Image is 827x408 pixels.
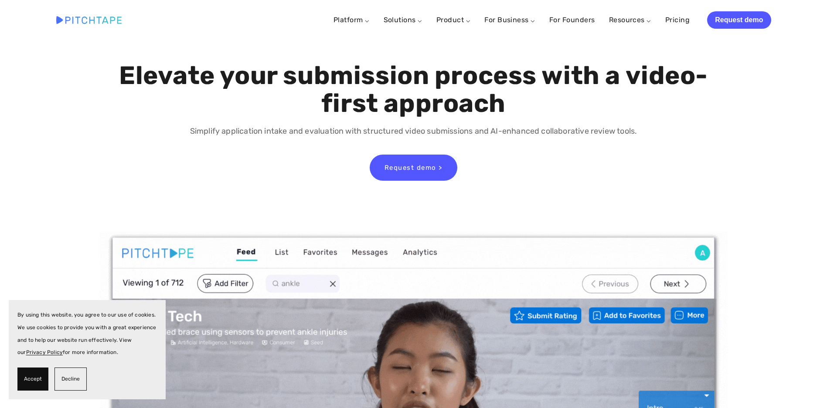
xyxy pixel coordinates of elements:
[56,16,122,24] img: Pitchtape | Video Submission Management Software
[9,300,166,399] section: Cookie banner
[707,11,771,29] a: Request demo
[17,309,157,359] p: By using this website, you agree to our use of cookies. We use cookies to provide you with a grea...
[54,368,87,391] button: Decline
[609,16,651,24] a: Resources ⌵
[334,16,370,24] a: Platform ⌵
[384,16,422,24] a: Solutions ⌵
[484,16,535,24] a: For Business ⌵
[24,373,42,385] span: Accept
[436,16,470,24] a: Product ⌵
[549,12,595,28] a: For Founders
[26,349,63,355] a: Privacy Policy
[665,12,690,28] a: Pricing
[17,368,48,391] button: Accept
[117,125,710,138] p: Simplify application intake and evaluation with structured video submissions and AI-enhanced coll...
[61,373,80,385] span: Decline
[117,62,710,118] h1: Elevate your submission process with a video-first approach
[370,155,457,181] a: Request demo >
